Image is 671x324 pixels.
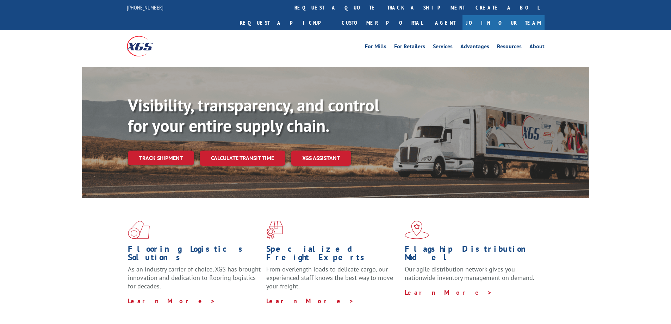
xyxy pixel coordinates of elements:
a: Customer Portal [336,15,428,30]
h1: Flooring Logistics Solutions [128,245,261,265]
a: Track shipment [128,151,194,165]
a: Learn More > [405,288,492,297]
a: Agent [428,15,462,30]
span: Our agile distribution network gives you nationwide inventory management on demand. [405,265,534,282]
p: From overlength loads to delicate cargo, our experienced staff knows the best way to move your fr... [266,265,399,297]
a: About [529,44,545,51]
a: Advantages [460,44,489,51]
a: Learn More > [266,297,354,305]
a: [PHONE_NUMBER] [127,4,163,11]
a: For Mills [365,44,386,51]
a: Services [433,44,453,51]
b: Visibility, transparency, and control for your entire supply chain. [128,94,379,136]
a: Join Our Team [462,15,545,30]
a: Calculate transit time [200,151,285,166]
a: Request a pickup [235,15,336,30]
a: Learn More > [128,297,216,305]
a: Resources [497,44,522,51]
h1: Flagship Distribution Model [405,245,538,265]
a: XGS ASSISTANT [291,151,351,166]
a: For Retailers [394,44,425,51]
span: As an industry carrier of choice, XGS has brought innovation and dedication to flooring logistics... [128,265,261,290]
h1: Specialized Freight Experts [266,245,399,265]
img: xgs-icon-total-supply-chain-intelligence-red [128,221,150,239]
img: xgs-icon-flagship-distribution-model-red [405,221,429,239]
img: xgs-icon-focused-on-flooring-red [266,221,283,239]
